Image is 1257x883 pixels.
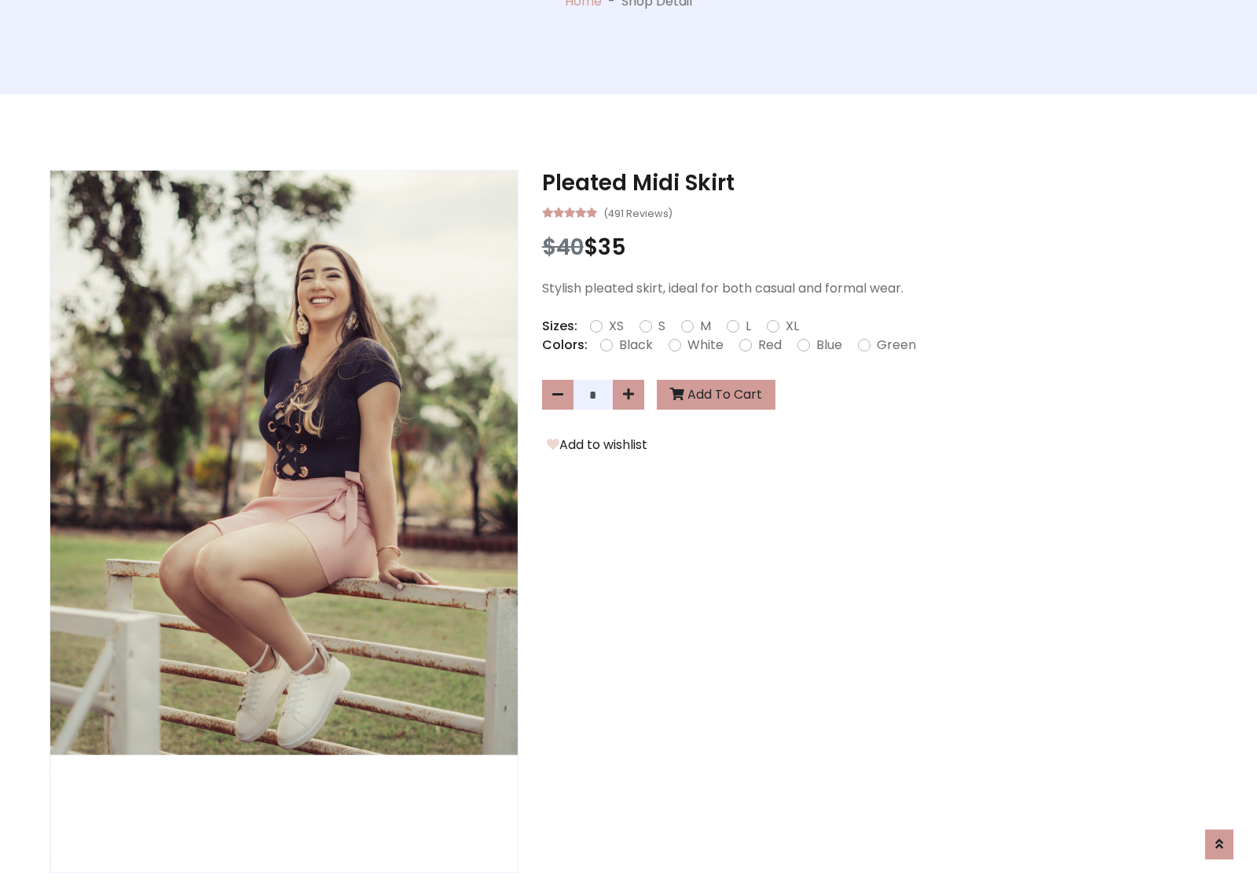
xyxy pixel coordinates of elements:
label: L [746,317,751,336]
p: Stylish pleated skirt, ideal for both casual and formal wear. [542,279,1208,298]
button: Add To Cart [657,380,775,410]
label: Black [619,336,653,355]
label: M [700,317,711,336]
button: Add to wishlist [542,435,652,455]
label: Green [877,336,916,355]
p: Sizes: [542,317,577,336]
label: White [687,336,724,355]
span: 35 [598,232,626,263]
label: XS [609,317,624,336]
label: Blue [816,336,842,355]
span: $40 [542,232,584,263]
h3: $ [542,234,1208,261]
p: Colors: [542,336,588,355]
label: XL [786,317,799,336]
small: (491 Reviews) [603,203,672,222]
img: Image [50,171,518,755]
h3: Pleated Midi Skirt [542,170,1208,197]
label: S [658,317,665,336]
label: Red [758,336,782,355]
